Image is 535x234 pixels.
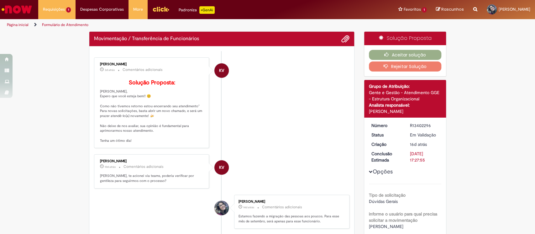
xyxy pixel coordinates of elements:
b: informe o usuário para qual precisa solicitar a movimentação [369,211,437,223]
span: 10d atrás [105,165,116,169]
span: 14d atrás [243,205,254,209]
div: Analista responsável: [369,102,441,108]
dt: Status [367,132,405,138]
span: 16d atrás [410,141,427,147]
div: Karine Vieira [214,160,229,175]
div: [PERSON_NAME] [239,200,343,204]
b: Tipo de solicitação [369,192,406,198]
a: Página inicial [7,22,29,27]
span: [PERSON_NAME] [369,224,403,229]
b: Solução Proposta: [129,79,175,86]
div: Padroniza [179,6,215,14]
time: 12/08/2025 10:53:03 [410,141,427,147]
div: [DATE] 17:27:55 [410,151,439,163]
small: Comentários adicionais [262,205,302,210]
span: Despesas Corporativas [80,6,124,13]
p: [PERSON_NAME], te acionei via teams, poderia verificar por gentileza para seguirmos com o processo? [100,173,204,183]
ul: Trilhas de página [5,19,352,31]
time: 25/08/2025 17:27:01 [105,68,115,72]
img: ServiceNow [1,3,33,16]
span: Dúvidas Gerais [369,199,398,204]
div: [PERSON_NAME] [369,108,441,114]
span: 1 [66,7,71,13]
span: [PERSON_NAME] [499,7,530,12]
dt: Número [367,122,405,129]
div: Grupo de Atribuição: [369,83,441,89]
div: 12/08/2025 10:53:03 [410,141,439,147]
div: Karine Vieira [214,63,229,78]
div: Mariana Valois Ribeiro Silva [214,201,229,215]
small: Comentários adicionais [123,164,164,169]
div: [PERSON_NAME] [100,159,204,163]
span: 1 [422,7,427,13]
span: Rascunhos [441,6,464,12]
span: Favoritos [403,6,421,13]
span: KV [219,160,224,175]
span: Requisições [43,6,65,13]
p: Estamos fazendo a migração das pessoas aos poucos. Para esse mês de setembro, será apenas para es... [239,214,343,224]
a: Rascunhos [436,7,464,13]
span: More [133,6,143,13]
a: Formulário de Atendimento [42,22,88,27]
time: 18/08/2025 11:34:13 [105,165,116,169]
span: KV [219,63,224,78]
div: Solução Proposta [364,32,446,45]
div: [PERSON_NAME] [100,62,204,66]
time: 14/08/2025 22:04:06 [243,205,254,209]
div: Em Validação [410,132,439,138]
button: Aceitar solução [369,50,441,60]
dt: Criação [367,141,405,147]
button: Adicionar anexos [341,35,349,43]
img: click_logo_yellow_360x200.png [152,4,169,14]
p: [PERSON_NAME], Espero que você esteja bem!! 😊 Como não tivemos retorno estou encerrando seu atend... [100,80,204,143]
p: +GenAi [199,6,215,14]
span: 3d atrás [105,68,115,72]
div: Gente e Gestão - Atendimento GGE - Estrutura Organizacional [369,89,441,102]
div: R13402296 [410,122,439,129]
dt: Conclusão Estimada [367,151,405,163]
button: Rejeitar Solução [369,61,441,72]
h2: Movimentação / Transferência de Funcionários Histórico de tíquete [94,36,199,42]
small: Comentários adicionais [123,67,163,72]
